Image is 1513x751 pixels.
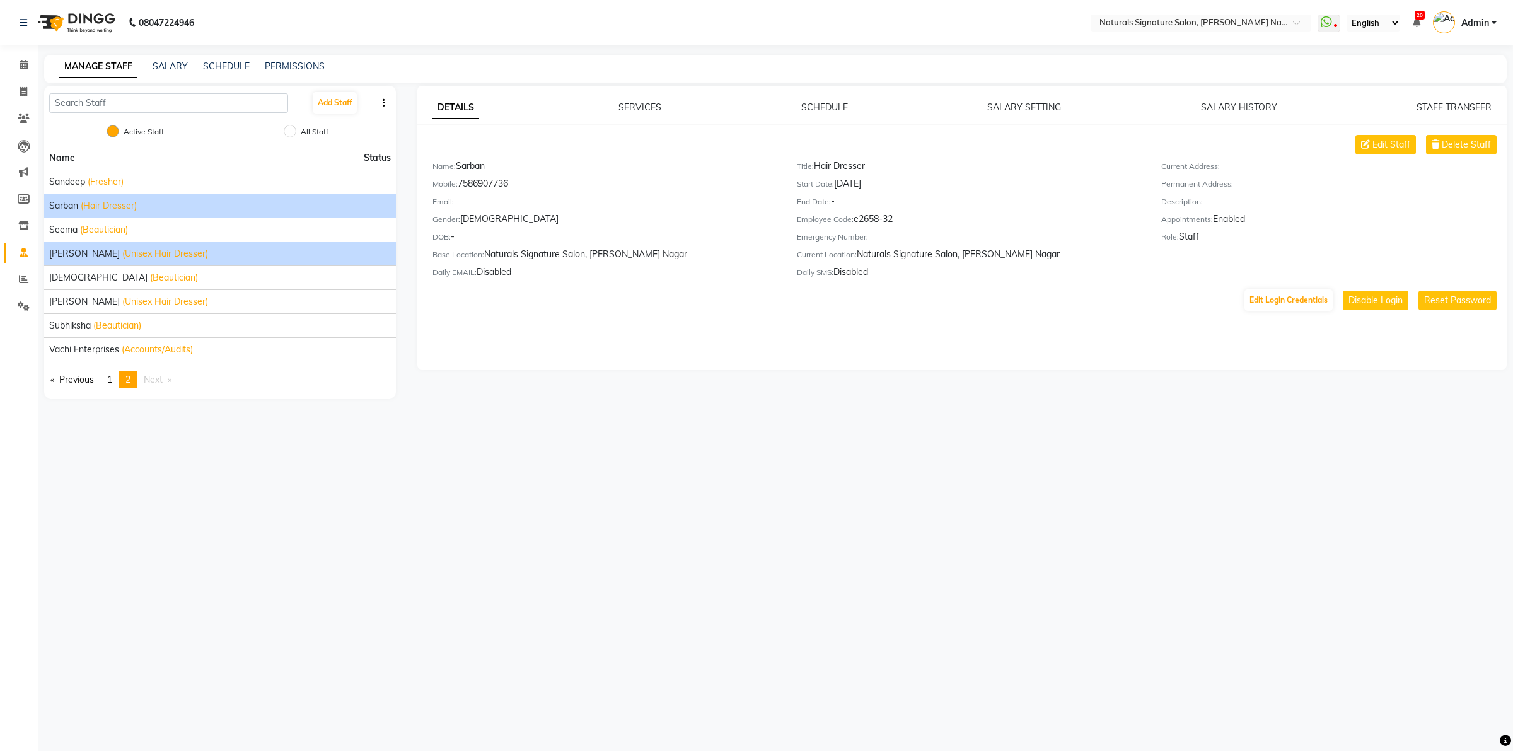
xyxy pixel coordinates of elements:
[81,199,137,212] span: (Hair Dresser)
[432,178,458,190] label: Mobile:
[1161,231,1179,243] label: Role:
[139,5,194,40] b: 08047224946
[797,196,831,207] label: End Date:
[1161,161,1220,172] label: Current Address:
[1201,102,1277,113] a: SALARY HISTORY
[44,371,100,388] a: Previous
[144,374,163,385] span: Next
[1417,102,1492,113] a: STAFF TRANSFER
[432,265,778,283] div: Disabled
[32,5,119,40] img: logo
[1418,291,1497,310] button: Reset Password
[1415,11,1425,20] span: 20
[301,126,328,137] label: All Staff
[49,319,91,332] span: Subhiksha
[80,223,128,236] span: (Beautician)
[1355,135,1416,154] button: Edit Staff
[1161,212,1507,230] div: Enabled
[1161,196,1203,207] label: Description:
[49,199,78,212] span: Sarban
[797,267,833,278] label: Daily SMS:
[987,102,1061,113] a: SALARY SETTING
[93,319,141,332] span: (Beautician)
[49,223,78,236] span: Seema
[432,212,778,230] div: [DEMOGRAPHIC_DATA]
[432,214,460,225] label: Gender:
[1244,289,1333,311] button: Edit Login Credentials
[432,248,778,265] div: Naturals Signature Salon, [PERSON_NAME] Nagar
[1433,11,1455,33] img: Admin
[797,231,868,243] label: Emergency Number:
[797,212,1142,230] div: e2658-32
[1161,178,1233,190] label: Permanent Address:
[49,93,288,113] input: Search Staff
[1372,138,1410,151] span: Edit Staff
[797,214,854,225] label: Employee Code:
[122,295,208,308] span: (Unisex Hair Dresser)
[59,55,137,78] a: MANAGE STAFF
[122,343,193,356] span: (Accounts/Audits)
[432,96,479,119] a: DETAILS
[797,178,834,190] label: Start Date:
[364,151,391,165] span: Status
[88,175,124,189] span: (Fresher)
[432,249,484,260] label: Base Location:
[265,61,325,72] a: PERMISSIONS
[618,102,661,113] a: SERVICES
[797,249,857,260] label: Current Location:
[1461,16,1489,30] span: Admin
[432,161,456,172] label: Name:
[124,126,164,137] label: Active Staff
[1442,138,1491,151] span: Delete Staff
[1426,135,1497,154] button: Delete Staff
[49,175,85,189] span: Sandeep
[49,343,119,356] span: Vachi Enterprises
[203,61,250,72] a: SCHEDULE
[49,247,120,260] span: [PERSON_NAME]
[797,161,814,172] label: Title:
[1161,214,1213,225] label: Appointments:
[153,61,188,72] a: SALARY
[797,160,1142,177] div: Hair Dresser
[432,196,454,207] label: Email:
[49,295,120,308] span: [PERSON_NAME]
[44,371,396,388] nav: Pagination
[313,92,357,114] button: Add Staff
[150,271,198,284] span: (Beautician)
[1413,17,1420,28] a: 20
[1161,230,1507,248] div: Staff
[49,152,75,163] span: Name
[1343,291,1408,310] button: Disable Login
[801,102,848,113] a: SCHEDULE
[125,374,130,385] span: 2
[797,265,1142,283] div: Disabled
[432,267,477,278] label: Daily EMAIL:
[432,160,778,177] div: Sarban
[49,271,148,284] span: [DEMOGRAPHIC_DATA]
[107,374,112,385] span: 1
[797,177,1142,195] div: [DATE]
[432,231,451,243] label: DOB:
[122,247,208,260] span: (Unisex Hair Dresser)
[797,195,1142,212] div: -
[432,177,778,195] div: 7586907736
[797,248,1142,265] div: Naturals Signature Salon, [PERSON_NAME] Nagar
[432,230,778,248] div: -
